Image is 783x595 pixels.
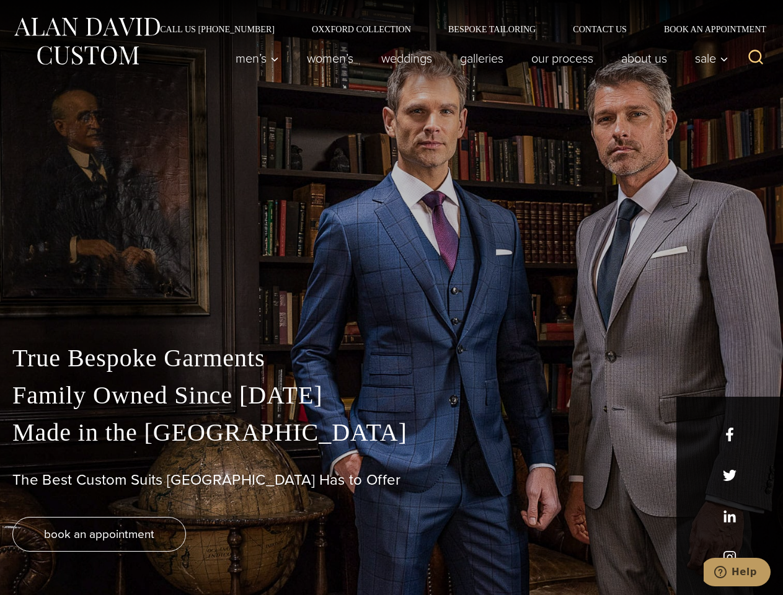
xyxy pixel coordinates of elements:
img: Alan David Custom [12,14,161,69]
a: Our Process [518,46,608,71]
a: Women’s [293,46,368,71]
a: Galleries [446,46,518,71]
button: Men’s sub menu toggle [222,46,293,71]
a: Oxxford Collection [293,25,430,33]
a: weddings [368,46,446,71]
iframe: Opens a widget where you can chat to one of our agents [704,558,771,589]
a: book an appointment [12,517,186,552]
a: Book an Appointment [645,25,771,33]
a: Contact Us [554,25,645,33]
nav: Secondary Navigation [141,25,771,33]
h1: The Best Custom Suits [GEOGRAPHIC_DATA] Has to Offer [12,471,771,489]
a: Bespoke Tailoring [430,25,554,33]
button: Sale sub menu toggle [681,46,735,71]
button: View Search Form [741,43,771,73]
a: About Us [608,46,681,71]
span: book an appointment [44,525,154,543]
p: True Bespoke Garments Family Owned Since [DATE] Made in the [GEOGRAPHIC_DATA] [12,340,771,451]
nav: Primary Navigation [222,46,735,71]
a: Call Us [PHONE_NUMBER] [141,25,293,33]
